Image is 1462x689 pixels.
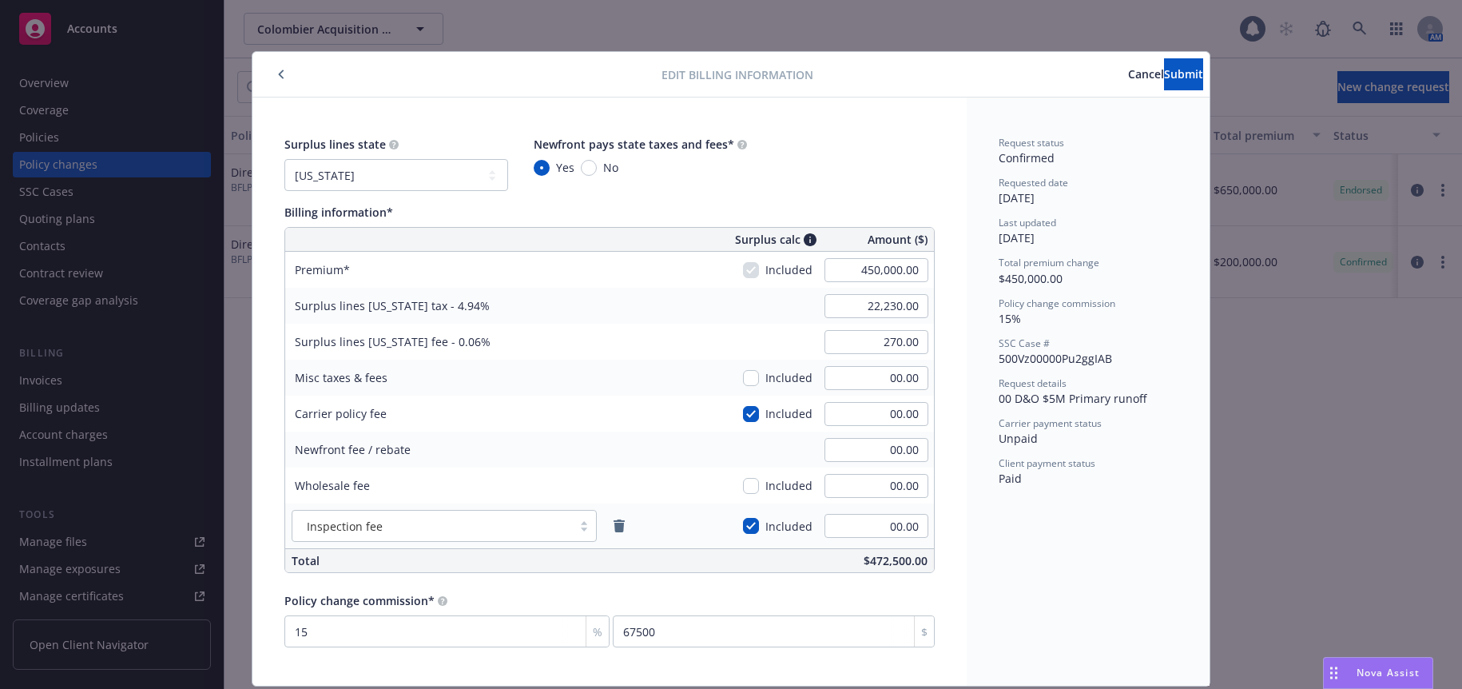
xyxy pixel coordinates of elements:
[999,190,1035,205] span: [DATE]
[999,297,1115,310] span: Policy change commission
[307,518,383,535] span: Inspection fee
[999,471,1022,486] span: Paid
[735,231,801,248] span: Surplus calc
[1128,66,1164,82] span: Cancel
[1323,657,1433,689] button: Nova Assist
[284,137,386,152] span: Surplus lines state
[295,298,490,313] span: Surplus lines [US_STATE] tax - 4.94%
[661,66,813,83] span: Edit billing information
[295,334,491,349] span: Surplus lines [US_STATE] fee - 0.06%
[765,405,812,422] span: Included
[824,438,928,462] input: 0.00
[824,402,928,426] input: 0.00
[295,262,350,277] span: Premium
[300,518,564,535] span: Inspection fee
[824,366,928,390] input: 0.00
[284,205,393,220] span: Billing information*
[864,553,928,568] span: $472,500.00
[284,593,435,608] span: Policy change commission*
[765,518,812,535] span: Included
[295,478,370,493] span: Wholesale fee
[534,160,550,176] input: Yes
[1164,66,1203,82] span: Submit
[295,442,411,457] span: Newfront fee / rebate
[824,514,928,538] input: 0.00
[824,294,928,318] input: 0.00
[999,351,1112,366] span: 500Vz00000Pu2ggIAB
[999,391,1146,406] span: 00 D&O $5M Primary runoff
[999,216,1056,229] span: Last updated
[603,159,618,176] span: No
[868,231,928,248] span: Amount ($)
[765,369,812,386] span: Included
[1324,658,1344,688] div: Drag to move
[999,337,1050,350] span: SSC Case #
[999,271,1063,286] span: $450,000.00
[999,256,1099,269] span: Total premium change
[999,230,1035,245] span: [DATE]
[921,623,928,640] span: $
[999,431,1038,446] span: Unpaid
[581,160,597,176] input: No
[593,623,602,640] span: %
[999,136,1064,149] span: Request status
[556,159,574,176] span: Yes
[295,406,387,421] span: Carrier policy fee
[1128,58,1164,90] button: Cancel
[999,150,1055,165] span: Confirmed
[999,376,1067,390] span: Request details
[999,311,1021,326] span: 15%
[295,370,387,385] span: Misc taxes & fees
[765,477,812,494] span: Included
[292,553,320,568] span: Total
[824,330,928,354] input: 0.00
[824,258,928,282] input: 0.00
[765,261,812,278] span: Included
[999,176,1068,189] span: Requested date
[1164,58,1203,90] button: Submit
[999,416,1102,430] span: Carrier payment status
[610,516,629,536] a: remove
[824,474,928,498] input: 0.00
[999,456,1095,470] span: Client payment status
[1357,666,1420,679] span: Nova Assist
[534,137,734,152] span: Newfront pays state taxes and fees*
